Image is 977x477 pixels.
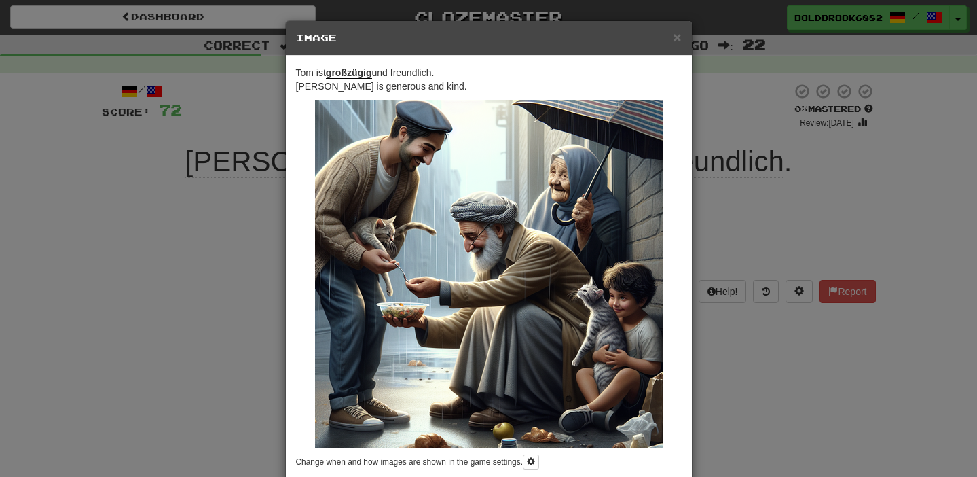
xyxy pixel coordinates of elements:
[315,100,663,448] img: f3d00c12-a14e-460f-a41a-570e11de33af.small.png
[673,30,681,44] button: Close
[296,457,523,467] small: Change when and how images are shown in the game settings.
[296,31,682,45] h5: Image
[296,67,435,79] span: Tom ist und freundlich.
[326,67,372,79] u: großzügig
[296,66,682,93] p: [PERSON_NAME] is generous and kind.
[673,29,681,45] span: ×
